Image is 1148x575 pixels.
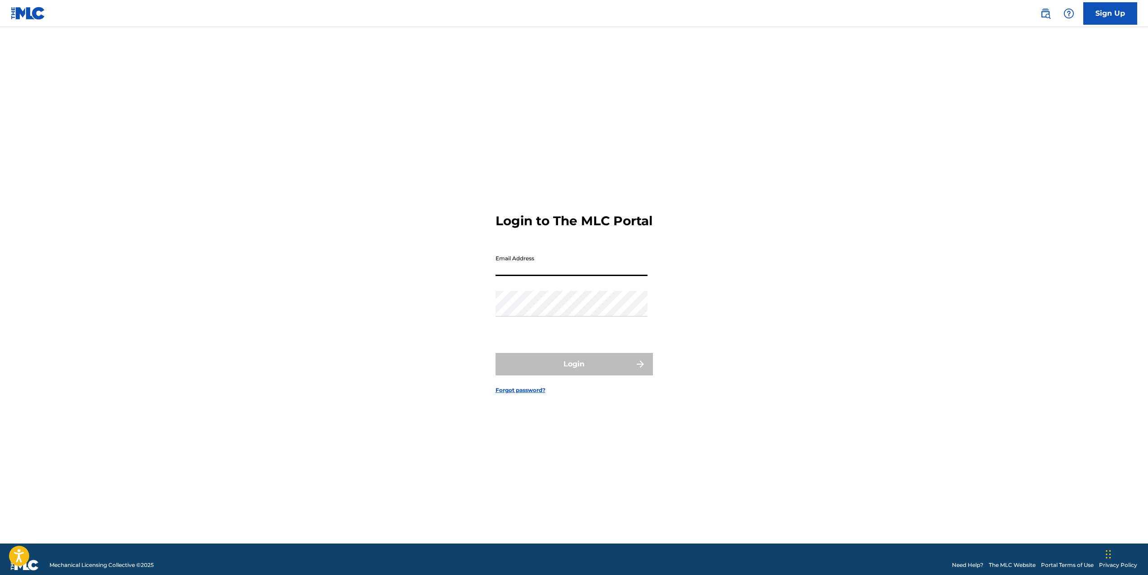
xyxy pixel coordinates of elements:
a: Sign Up [1083,2,1137,25]
img: help [1063,8,1074,19]
a: Public Search [1036,4,1054,22]
img: search [1040,8,1051,19]
a: Privacy Policy [1099,561,1137,569]
h3: Login to The MLC Portal [496,213,652,229]
a: Portal Terms of Use [1041,561,1094,569]
div: Drag [1106,541,1111,568]
a: Need Help? [952,561,983,569]
a: Forgot password? [496,386,545,394]
a: The MLC Website [989,561,1036,569]
div: Help [1060,4,1078,22]
span: Mechanical Licensing Collective © 2025 [49,561,154,569]
img: logo [11,560,39,571]
img: MLC Logo [11,7,45,20]
iframe: Chat Widget [1103,532,1148,575]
